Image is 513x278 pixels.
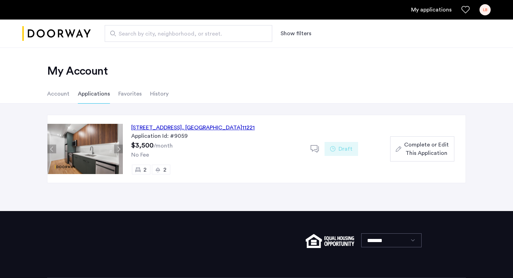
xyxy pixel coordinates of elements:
img: logo [22,21,91,47]
li: Account [47,84,69,104]
li: History [150,84,169,104]
img: Apartment photo [47,124,123,174]
select: Language select [361,233,422,247]
a: Favorites [461,6,470,14]
button: button [390,136,454,161]
li: Applications [78,84,110,104]
h2: My Account [47,64,466,78]
a: Cazamio logo [22,21,91,47]
button: Next apartment [114,145,123,153]
li: Favorites [118,84,142,104]
button: Previous apartment [47,145,56,153]
div: [STREET_ADDRESS] 11221 [131,123,255,132]
input: Apartment Search [105,25,272,42]
span: , [GEOGRAPHIC_DATA] [182,125,242,130]
div: LB [479,4,491,15]
button: Show or hide filters [281,29,311,38]
div: Application Id: #9059 [131,132,302,140]
a: My application [411,6,452,14]
span: No Fee [131,152,149,158]
span: $3,500 [131,142,154,149]
sub: /month [154,143,173,149]
span: Complete or Edit This Application [404,141,449,157]
span: Draft [339,145,352,153]
span: Search by city, neighborhood, or street. [119,30,253,38]
span: 2 [143,167,147,173]
span: 2 [163,167,166,173]
img: equal-housing.png [306,234,354,248]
